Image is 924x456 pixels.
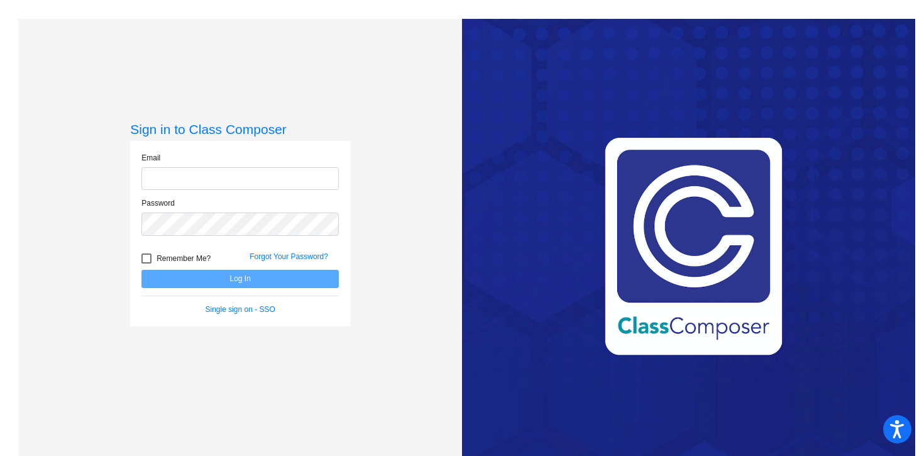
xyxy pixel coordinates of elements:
[130,121,350,137] h3: Sign in to Class Composer
[206,305,275,314] a: Single sign on - SSO
[141,270,339,288] button: Log In
[141,197,175,209] label: Password
[250,252,328,261] a: Forgot Your Password?
[141,152,160,164] label: Email
[157,251,211,266] span: Remember Me?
